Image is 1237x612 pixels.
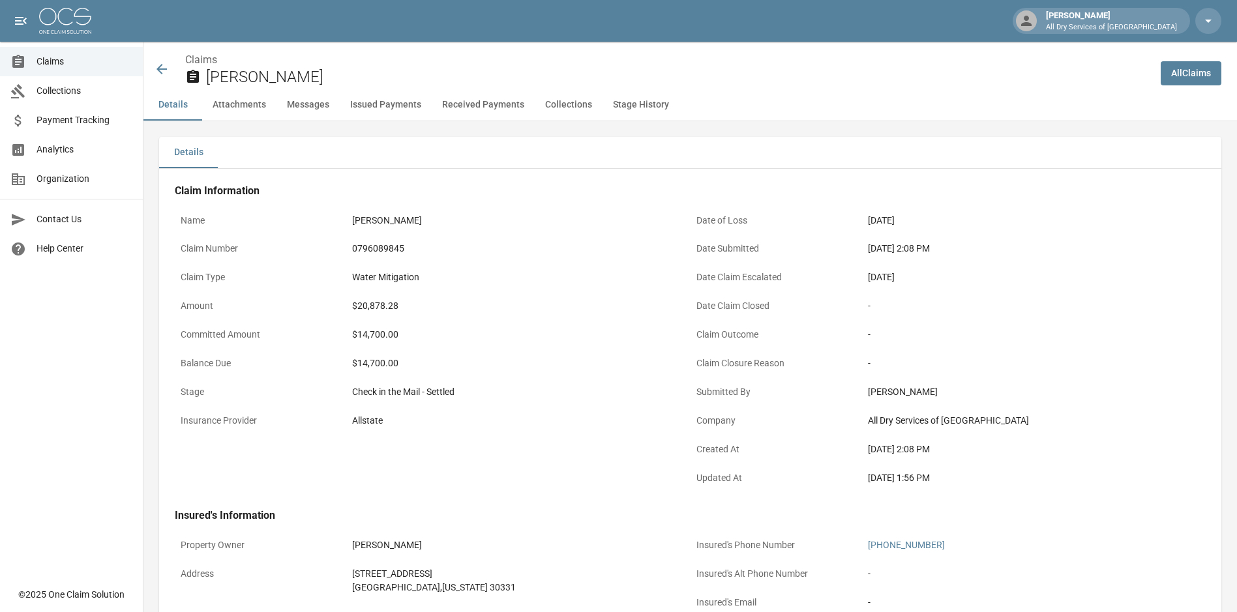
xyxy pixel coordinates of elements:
[868,471,1200,485] div: [DATE] 1:56 PM
[691,408,862,433] p: Company
[175,322,346,347] p: Committed Amount
[352,581,684,594] div: [GEOGRAPHIC_DATA] , [US_STATE] 30331
[175,561,346,587] p: Address
[352,538,684,552] div: [PERSON_NAME]
[18,588,125,601] div: © 2025 One Claim Solution
[206,68,1150,87] h2: [PERSON_NAME]
[352,270,684,284] div: Water Mitigation
[691,293,862,319] p: Date Claim Closed
[352,567,684,581] div: [STREET_ADDRESS]
[175,265,346,290] p: Claim Type
[691,532,862,558] p: Insured's Phone Number
[175,408,346,433] p: Insurance Provider
[868,328,1200,342] div: -
[175,379,346,405] p: Stage
[868,385,1200,399] div: [PERSON_NAME]
[352,242,684,255] div: 0796089845
[352,299,684,313] div: $20,878.28
[143,89,1237,121] div: anchor tabs
[340,89,432,121] button: Issued Payments
[352,385,684,399] div: Check in the Mail - Settled
[1046,22,1177,33] p: All Dry Services of [GEOGRAPHIC_DATA]
[352,357,684,370] div: $14,700.00
[37,55,132,68] span: Claims
[432,89,535,121] button: Received Payments
[1041,9,1182,33] div: [PERSON_NAME]
[175,293,346,319] p: Amount
[175,208,346,233] p: Name
[868,567,1200,581] div: -
[175,509,1206,522] h4: Insured's Information
[603,89,679,121] button: Stage History
[868,596,1200,609] div: -
[868,242,1200,255] div: [DATE] 2:08 PM
[535,89,603,121] button: Collections
[868,357,1200,370] div: -
[868,443,1200,456] div: [DATE] 2:08 PM
[868,214,1200,227] div: [DATE]
[37,113,132,127] span: Payment Tracking
[691,208,862,233] p: Date of Loss
[868,414,1200,428] div: All Dry Services of [GEOGRAPHIC_DATA]
[868,299,1200,313] div: -
[175,351,346,376] p: Balance Due
[868,540,945,550] a: [PHONE_NUMBER]
[352,328,684,342] div: $14,700.00
[868,270,1200,284] div: [DATE]
[175,184,1206,197] h4: Claim Information
[352,414,684,428] div: Allstate
[691,351,862,376] p: Claim Closure Reason
[37,143,132,156] span: Analytics
[175,532,346,558] p: Property Owner
[352,214,684,227] div: [PERSON_NAME]
[691,437,862,462] p: Created At
[202,89,276,121] button: Attachments
[8,8,34,34] button: open drawer
[37,212,132,226] span: Contact Us
[175,236,346,261] p: Claim Number
[37,84,132,98] span: Collections
[1161,61,1221,85] a: AllClaims
[276,89,340,121] button: Messages
[37,242,132,255] span: Help Center
[691,379,862,405] p: Submitted By
[691,561,862,587] p: Insured's Alt Phone Number
[691,322,862,347] p: Claim Outcome
[159,137,1221,168] div: details tabs
[37,172,132,186] span: Organization
[691,465,862,491] p: Updated At
[185,52,1150,68] nav: breadcrumb
[143,89,202,121] button: Details
[691,236,862,261] p: Date Submitted
[39,8,91,34] img: ocs-logo-white-transparent.png
[691,265,862,290] p: Date Claim Escalated
[185,53,217,66] a: Claims
[159,137,218,168] button: Details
